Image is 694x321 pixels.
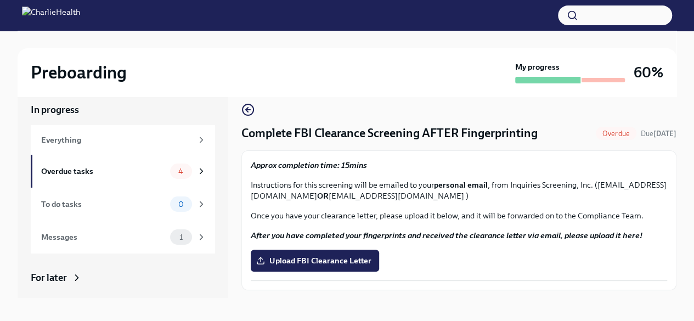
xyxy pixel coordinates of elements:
img: CharlieHealth [22,7,80,24]
p: Once you have your clearance letter, please upload it below, and it will be forwarded on to the C... [251,210,667,221]
div: For later [31,271,67,284]
span: Upload FBI Clearance Letter [258,255,371,266]
div: Overdue tasks [41,165,166,177]
strong: OR [317,191,329,201]
a: To do tasks0 [31,188,215,221]
span: 0 [172,200,190,209]
a: In progress [31,103,215,116]
h4: Complete FBI Clearance Screening AFTER Fingerprinting [241,125,538,142]
span: Due [641,129,676,138]
strong: [DATE] [653,129,676,138]
span: 4 [172,167,190,176]
div: Messages [41,231,166,243]
strong: After you have completed your fingerprints and received the clearance letter via email, please up... [251,230,642,240]
h2: Preboarding [31,61,127,83]
span: 1 [173,233,189,241]
div: To do tasks [41,198,166,210]
a: Overdue tasks4 [31,155,215,188]
a: Everything [31,125,215,155]
div: Everything [41,134,192,146]
a: Messages1 [31,221,215,254]
strong: My progress [515,61,560,72]
span: Overdue [596,129,636,138]
h3: 60% [634,63,663,82]
span: August 22nd, 2025 09:00 [641,128,676,139]
a: For later [31,271,215,284]
strong: Approx completion time: 15mins [251,160,367,170]
p: Instructions for this screening will be emailed to your , from Inquiries Screening, Inc. ([EMAIL_... [251,179,667,201]
strong: personal email [434,180,488,190]
label: Upload FBI Clearance Letter [251,250,379,272]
